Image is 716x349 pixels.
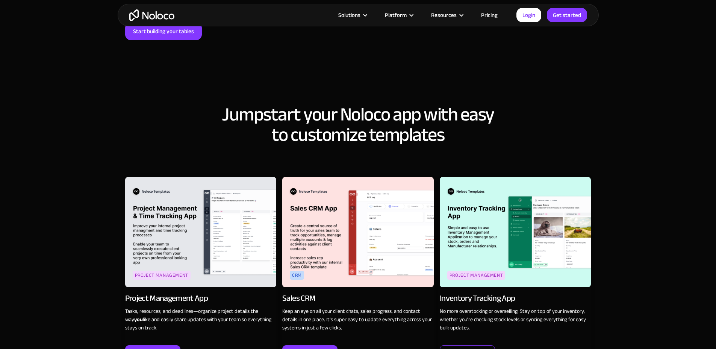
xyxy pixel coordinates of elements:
[440,293,515,303] div: Inventory Tracking App
[125,307,277,332] p: Tasks, resources, and deadlines—organize project details the way like and easily share updates wi...
[125,104,591,145] h2: Jumpstart your Noloco app with easy to customize templates
[375,10,422,20] div: Platform
[134,314,143,325] strong: you
[290,271,304,280] div: crm
[516,8,541,22] a: Login
[422,10,472,20] div: Resources
[129,9,174,21] a: home
[282,293,315,303] div: Sales CRM
[125,22,202,40] a: Start building your tables
[447,271,506,280] div: Project Management
[329,10,375,20] div: Solutions
[440,307,591,332] p: No more overstocking or overselling. Stay on top of your inventory, whether you're checking stock...
[133,271,191,280] div: Project Management
[431,10,457,20] div: Resources
[472,10,507,20] a: Pricing
[338,10,360,20] div: Solutions
[282,307,434,332] p: Keep an eye on all your client chats, sales progress, and contact details in one place. It’s supe...
[385,10,407,20] div: Platform
[125,293,208,303] div: Project Management App
[547,8,587,22] a: Get started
